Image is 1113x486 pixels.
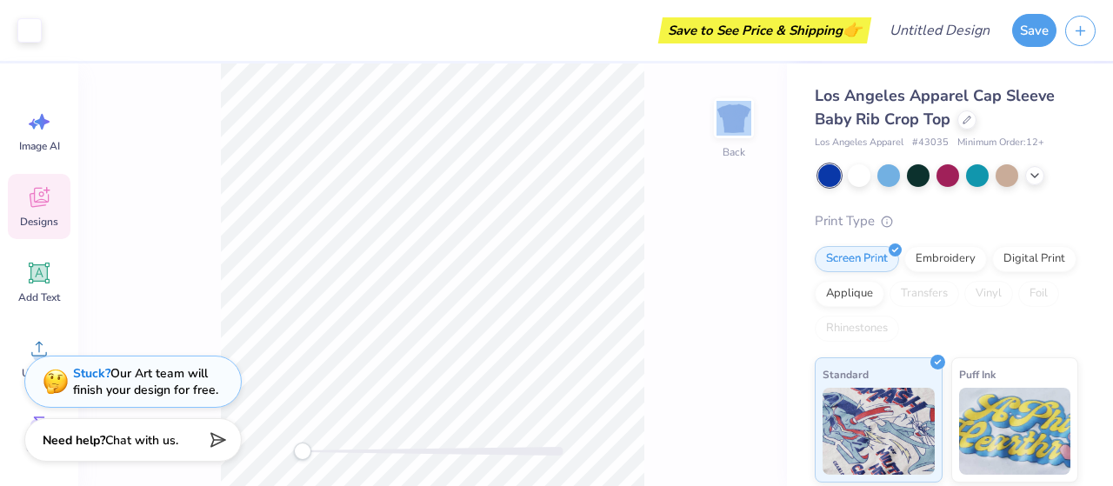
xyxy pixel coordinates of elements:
button: Save [1012,14,1056,47]
span: Chat with us. [105,432,178,449]
span: Upload [22,366,57,380]
div: Transfers [890,281,959,307]
span: Minimum Order: 12 + [957,136,1044,150]
div: Vinyl [964,281,1013,307]
div: Applique [815,281,884,307]
div: Print Type [815,211,1078,231]
div: Back [723,144,745,160]
span: Los Angeles Apparel Cap Sleeve Baby Rib Crop Top [815,85,1055,130]
span: 👉 [843,19,862,40]
span: Add Text [18,290,60,304]
div: Save to See Price & Shipping [663,17,867,43]
img: Puff Ink [959,388,1071,475]
span: Los Angeles Apparel [815,136,903,150]
span: # 43035 [912,136,949,150]
img: Back [716,101,751,136]
span: Puff Ink [959,365,996,383]
input: Untitled Design [876,13,1003,48]
div: Embroidery [904,246,987,272]
div: Accessibility label [294,443,311,460]
img: Standard [823,388,935,475]
div: Rhinestones [815,316,899,342]
span: Designs [20,215,58,229]
span: Standard [823,365,869,383]
span: Image AI [19,139,60,153]
strong: Stuck? [73,365,110,382]
div: Foil [1018,281,1059,307]
div: Screen Print [815,246,899,272]
strong: Need help? [43,432,105,449]
div: Our Art team will finish your design for free. [73,365,218,398]
div: Digital Print [992,246,1076,272]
